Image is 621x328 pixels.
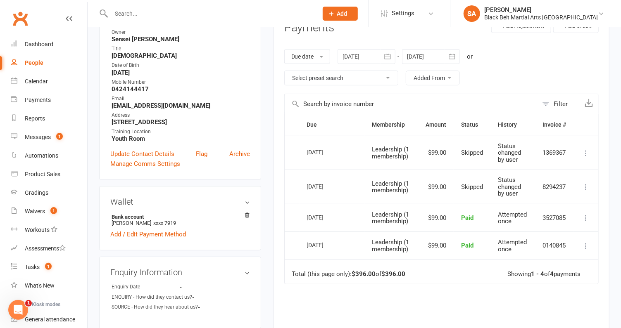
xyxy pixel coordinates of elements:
[153,220,176,226] span: xxxx 7919
[25,171,60,177] div: Product Sales
[56,133,63,140] span: 1
[8,300,28,320] iframe: Intercom live chat
[11,258,87,276] a: Tasks 1
[112,214,246,220] strong: Bank account
[112,118,250,126] strong: [STREET_ADDRESS]
[25,59,43,66] div: People
[112,102,250,109] strong: [EMAIL_ADDRESS][DOMAIN_NAME]
[112,69,250,76] strong: [DATE]
[372,211,409,225] span: Leadership (1 membership)
[112,35,250,43] strong: Sensei [PERSON_NAME]
[352,270,376,278] strong: $396.00
[372,238,409,253] span: Leadership (1 membership)
[112,111,250,119] div: Address
[337,10,347,17] span: Add
[461,242,473,249] span: Paid
[25,227,50,233] div: Workouts
[112,78,250,86] div: Mobile Number
[535,231,573,260] td: 0140845
[307,146,345,158] div: [DATE]
[11,54,87,72] a: People
[418,114,454,135] th: Amount
[112,283,180,291] div: Enquiry Date
[25,152,58,159] div: Automations
[418,136,454,170] td: $99.00
[110,212,250,227] li: [PERSON_NAME]
[25,97,51,103] div: Payments
[110,149,174,159] a: Update Contact Details
[498,211,527,225] span: Attempted once
[25,189,48,196] div: Gradings
[25,300,32,307] span: 1
[11,35,87,54] a: Dashboard
[110,159,180,169] a: Manage Comms Settings
[418,204,454,232] td: $99.00
[11,239,87,258] a: Assessments
[25,115,45,122] div: Reports
[110,197,250,206] h3: Wallet
[109,8,312,19] input: Search...
[498,238,527,253] span: Attempted once
[498,142,521,163] span: Status changed by user
[11,72,87,91] a: Calendar
[110,268,250,277] h3: Enquiry Information
[112,61,250,69] div: Date of Birth
[535,204,573,232] td: 3527085
[45,263,52,270] span: 1
[284,49,330,64] button: Due date
[112,95,250,103] div: Email
[323,7,358,21] button: Add
[307,211,345,224] div: [DATE]
[112,28,250,36] div: Owner
[484,6,598,14] div: [PERSON_NAME]
[11,128,87,146] a: Messages 1
[11,91,87,109] a: Payments
[550,270,554,278] strong: 4
[112,52,250,59] strong: [DEMOGRAPHIC_DATA]
[25,282,55,289] div: What's New
[112,85,250,93] strong: 0424144417
[418,170,454,204] td: $99.00
[292,271,406,278] div: Total (this page only): of
[365,114,418,135] th: Membership
[25,78,48,85] div: Calendar
[196,149,207,159] a: Flag
[112,135,250,142] strong: Youth Room
[180,284,227,290] strong: -
[484,14,598,21] div: Black Belt Martial Arts [GEOGRAPHIC_DATA]
[382,270,406,278] strong: $396.00
[307,238,345,251] div: [DATE]
[467,52,473,61] div: or
[307,180,345,193] div: [DATE]
[461,149,483,156] span: Skipped
[535,136,573,170] td: 1369367
[192,294,240,300] strong: -
[25,41,53,47] div: Dashboard
[461,214,473,222] span: Paid
[406,71,460,85] button: Added From
[11,221,87,239] a: Workouts
[454,114,490,135] th: Status
[285,94,538,114] input: Search by invoice number
[498,176,521,197] span: Status changed by user
[284,21,335,34] h3: Payments
[372,180,409,194] span: Leadership (1 membership)
[25,208,45,215] div: Waivers
[11,165,87,184] a: Product Sales
[554,99,568,109] div: Filter
[198,304,245,310] strong: -
[11,184,87,202] a: Gradings
[392,4,414,23] span: Settings
[490,114,535,135] th: History
[11,146,87,165] a: Automations
[25,264,40,270] div: Tasks
[461,183,483,191] span: Skipped
[372,146,409,160] span: Leadership (1 membership)
[110,229,186,239] a: Add / Edit Payment Method
[112,293,192,301] div: ENQUIRY - How did they contact us?
[11,202,87,221] a: Waivers 1
[11,276,87,295] a: What's New
[25,245,66,252] div: Assessments
[229,149,250,159] a: Archive
[112,128,250,136] div: Training Location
